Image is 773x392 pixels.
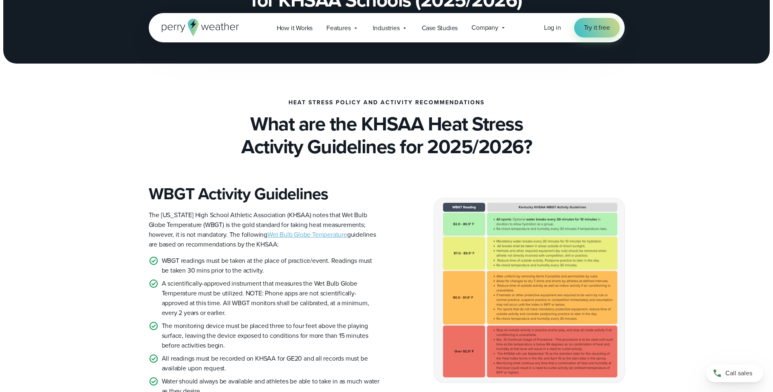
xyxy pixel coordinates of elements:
span: Industries [373,23,400,33]
h2: What are the KHSAA Heat Stress Activity Guidelines for 2025/2026? [149,112,625,158]
span: Call sales [725,368,752,378]
h3: WBGT Activity Guidelines [149,184,380,204]
span: Case Studies [422,23,458,33]
a: Wet Bulb Globe Temperature [267,230,347,239]
p: WBGT readings must be taken at the place of practice/event. Readings must be taken 30 mins prior ... [162,256,380,275]
p: The monitoring device must be placed three to four feet above the playing surface, leaving the de... [162,321,380,350]
img: Kentucky WBGT [434,198,624,382]
span: How it Works [277,23,313,33]
p: All readings must be recorded on KHSAA for GE20 and all records must be available upon request. [162,354,380,373]
a: Case Studies [415,20,465,36]
span: The [US_STATE] High School Athletic Association (KHSAA) notes that Wet Bulb Globe Temperature (WB... [149,210,376,249]
p: Heat Stress Policy and Activity Recommendations [288,99,485,106]
a: Try it free [574,18,620,37]
a: Log in [544,23,561,33]
span: Company [471,23,498,33]
p: A scientifically-approved instrument that measures the Wet Bulb Globe Temperature must be utilize... [162,279,380,318]
span: Try it free [584,23,610,33]
a: How it Works [270,20,320,36]
span: Features [326,23,350,33]
a: Call sales [706,364,763,382]
span: Log in [544,23,561,32]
